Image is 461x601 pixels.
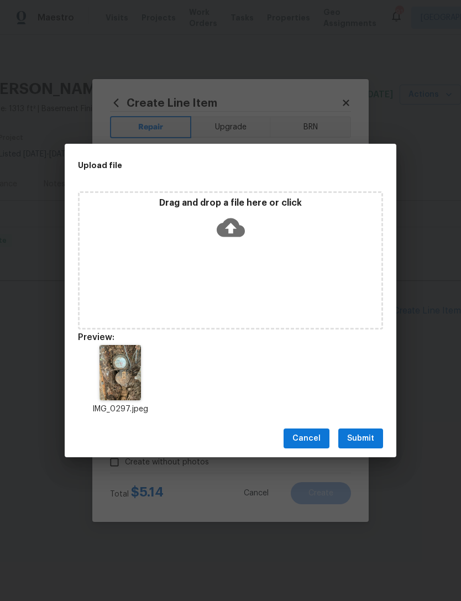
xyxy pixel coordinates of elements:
[99,345,141,400] img: 9k=
[80,197,381,209] p: Drag and drop a file here or click
[347,432,374,446] span: Submit
[338,428,383,449] button: Submit
[78,159,333,171] h2: Upload file
[78,404,162,415] p: IMG_0297.jpeg
[284,428,329,449] button: Cancel
[292,432,321,446] span: Cancel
